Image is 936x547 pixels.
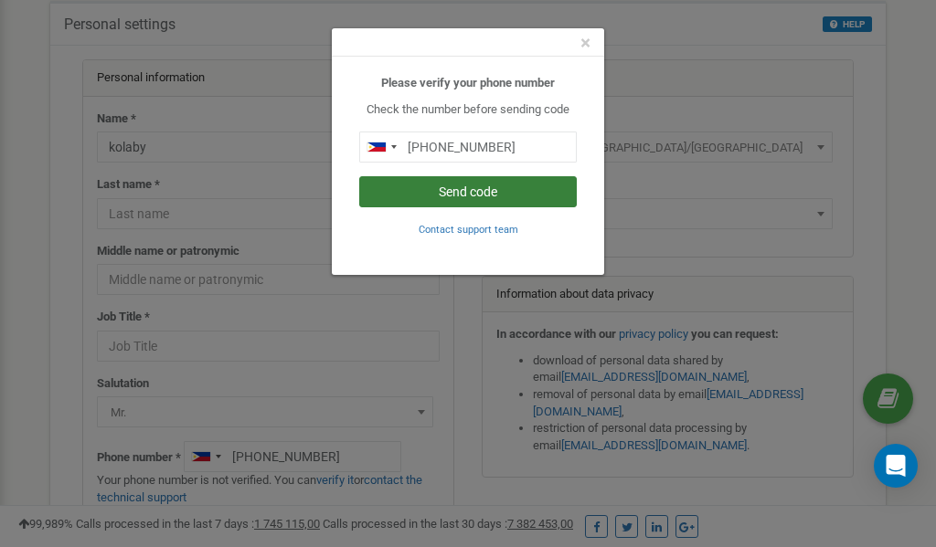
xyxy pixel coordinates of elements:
[419,222,518,236] a: Contact support team
[359,176,577,207] button: Send code
[360,132,402,162] div: Telephone country code
[874,444,918,488] div: Open Intercom Messenger
[419,224,518,236] small: Contact support team
[381,76,555,89] b: Please verify your phone number
[359,101,577,119] p: Check the number before sending code
[359,131,577,163] input: 0905 123 4567
[580,34,590,53] button: Close
[580,32,590,54] span: ×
